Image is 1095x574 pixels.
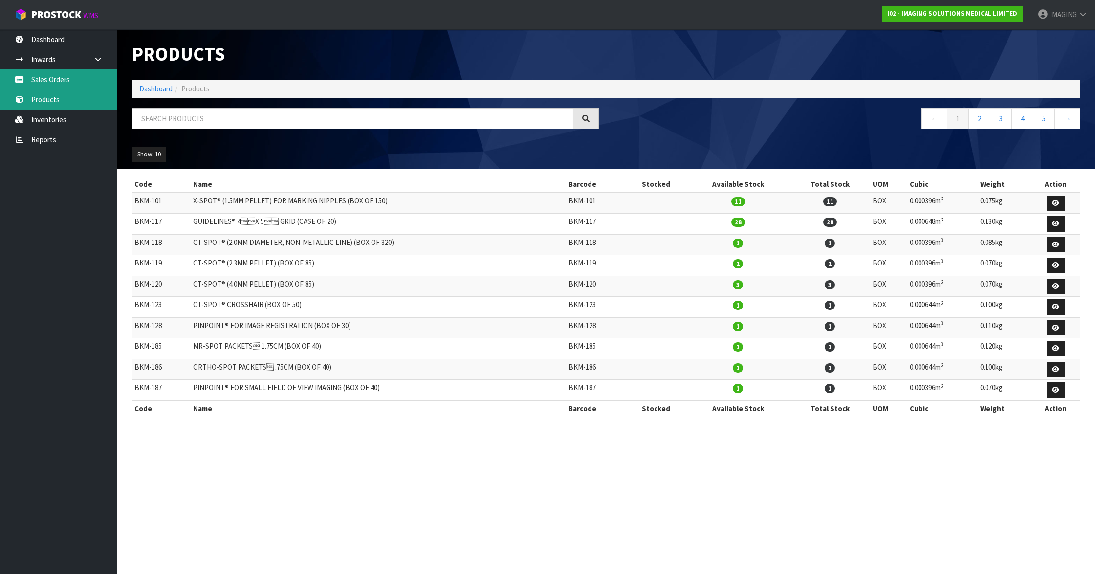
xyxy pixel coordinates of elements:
span: ProStock [31,8,81,21]
td: 0.070kg [978,255,1031,276]
span: 1 [733,342,743,352]
td: 0.000644m [907,297,978,318]
td: BKM-123 [566,297,626,318]
span: 1 [825,384,835,393]
th: UOM [870,400,908,416]
nav: Page navigation [613,108,1080,132]
a: 2 [968,108,990,129]
sup: 3 [941,278,943,285]
span: 11 [823,197,837,206]
span: 1 [825,239,835,248]
td: BOX [870,255,908,276]
th: Name [191,400,566,416]
span: 2 [825,259,835,268]
span: 1 [825,363,835,373]
td: BKM-185 [132,338,191,359]
span: 1 [825,301,835,310]
sup: 3 [941,237,943,243]
span: 28 [731,218,745,227]
td: BKM-128 [566,317,626,338]
td: BKM-101 [132,193,191,214]
td: CT-SPOT® (4.0MM PELLET) (BOX OF 85) [191,276,566,297]
td: BKM-128 [132,317,191,338]
td: BKM-187 [566,380,626,401]
a: Dashboard [139,84,173,93]
sup: 3 [941,361,943,368]
td: 0.000396m [907,380,978,401]
th: Barcode [566,177,626,192]
td: BOX [870,317,908,338]
a: 1 [947,108,969,129]
td: 0.000644m [907,359,978,380]
span: 1 [733,322,743,331]
td: ORTHO-SPOT PACKETS .75CM (BOX OF 40) [191,359,566,380]
td: BOX [870,193,908,214]
td: BOX [870,380,908,401]
th: Stocked [626,400,686,416]
td: 0.075kg [978,193,1031,214]
td: BOX [870,297,908,318]
td: 0.000396m [907,276,978,297]
span: 3 [825,280,835,289]
th: Total Stock [790,400,870,416]
td: BOX [870,276,908,297]
span: IMAGING [1050,10,1077,19]
td: CT-SPOT® (2.0MM DIAMETER, NON-METALLIC LINE) (BOX OF 320) [191,234,566,255]
td: 0.100kg [978,359,1031,380]
td: 0.000648m [907,214,978,235]
td: BOX [870,359,908,380]
td: BKM-186 [132,359,191,380]
span: 1 [825,322,835,331]
td: BKM-120 [132,276,191,297]
td: BKM-117 [566,214,626,235]
th: Cubic [907,400,978,416]
th: Weight [978,400,1031,416]
th: Cubic [907,177,978,192]
span: 1 [733,384,743,393]
td: BOX [870,234,908,255]
td: 0.070kg [978,380,1031,401]
th: Name [191,177,566,192]
span: 11 [731,197,745,206]
span: 2 [733,259,743,268]
small: WMS [83,11,98,20]
td: 0.130kg [978,214,1031,235]
span: 1 [733,301,743,310]
td: GUIDELINES® 4X 5 GRID (CASE OF 20) [191,214,566,235]
span: Products [181,84,210,93]
td: 0.110kg [978,317,1031,338]
th: Code [132,177,191,192]
td: 0.000396m [907,255,978,276]
td: PINPOINT® FOR IMAGE REGISTRATION (BOX OF 30) [191,317,566,338]
sup: 3 [941,258,943,265]
th: Total Stock [790,177,870,192]
strong: I02 - IMAGING SOLUTIONS MEDICAL LIMITED [887,9,1017,18]
td: BKM-120 [566,276,626,297]
span: 1 [733,239,743,248]
a: ← [921,108,947,129]
th: Action [1031,177,1080,192]
td: 0.085kg [978,234,1031,255]
span: 28 [823,218,837,227]
td: 0.070kg [978,276,1031,297]
th: Code [132,400,191,416]
td: 0.000644m [907,317,978,338]
sup: 3 [941,216,943,223]
td: BKM-117 [132,214,191,235]
input: Search products [132,108,573,129]
td: 0.000396m [907,234,978,255]
th: Action [1031,400,1080,416]
th: Stocked [626,177,686,192]
td: BKM-118 [132,234,191,255]
span: 3 [733,280,743,289]
td: BKM-186 [566,359,626,380]
th: Weight [978,177,1031,192]
td: BKM-119 [132,255,191,276]
a: 4 [1011,108,1033,129]
td: BKM-118 [566,234,626,255]
td: 0.000644m [907,338,978,359]
td: 0.100kg [978,297,1031,318]
sup: 3 [941,320,943,327]
td: BKM-187 [132,380,191,401]
th: Barcode [566,400,626,416]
